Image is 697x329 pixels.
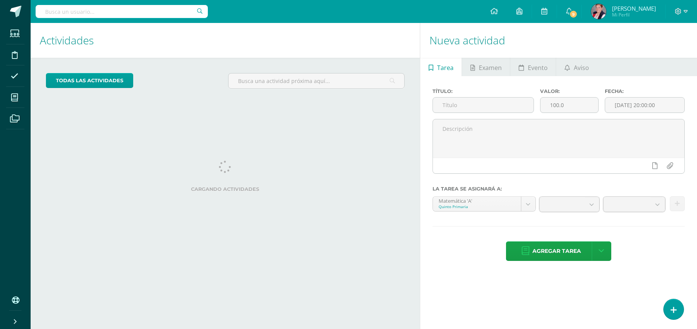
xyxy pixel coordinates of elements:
a: Matemática 'A'Quinto Primaria [433,197,535,211]
div: Quinto Primaria [439,204,515,209]
span: Examen [479,59,502,77]
span: Evento [528,59,548,77]
span: Aviso [574,59,589,77]
img: b642a002b92f01e9ab70c74b6c3c30d5.png [591,4,606,19]
span: [PERSON_NAME] [612,5,656,12]
label: Cargando actividades [46,186,405,192]
a: Examen [462,58,510,76]
input: Título [433,98,534,112]
input: Fecha de entrega [605,98,684,112]
h1: Nueva actividad [429,23,688,58]
label: Título: [433,88,534,94]
input: Puntos máximos [540,98,598,112]
input: Busca una actividad próxima aquí... [229,73,404,88]
a: Aviso [556,58,597,76]
h1: Actividades [40,23,411,58]
label: Valor: [540,88,599,94]
span: 9 [569,10,578,18]
input: Busca un usuario... [36,5,208,18]
a: Tarea [420,58,462,76]
label: Fecha: [605,88,685,94]
span: Tarea [437,59,454,77]
span: Agregar tarea [532,242,581,261]
a: todas las Actividades [46,73,133,88]
label: La tarea se asignará a: [433,186,685,192]
div: Matemática 'A' [439,197,515,204]
a: Evento [510,58,556,76]
span: Mi Perfil [612,11,656,18]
